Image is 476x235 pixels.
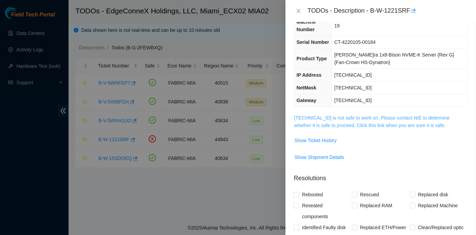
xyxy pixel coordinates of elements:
button: Show Ticket History [294,135,337,146]
button: Show Shipment Details [294,152,344,163]
span: [PERSON_NAME]ra 1x8-Bison NVME-K Server {Rev G}{Fan-Crown HS-Dynatron} [334,52,454,65]
a: [TECHNICAL_ID] is not safe to work on. Please contact NIE to determine whether it is safe to proc... [294,115,450,128]
span: [TECHNICAL_ID] [334,72,371,78]
span: 19 [334,23,340,28]
span: Gateway [296,98,316,103]
span: Show Shipment Details [294,153,344,161]
span: Rescued [357,189,382,200]
span: Replaced Machine [415,200,461,211]
p: Resolutions [294,168,468,183]
span: [TECHNICAL_ID] [334,98,371,103]
span: CT-4220105-00184 [334,39,376,45]
span: Product Type [296,56,327,61]
span: Replaced RAM [357,200,395,211]
span: Serial Number [296,39,329,45]
span: Show Ticket History [294,137,337,144]
span: IP Address [296,72,321,78]
span: Reseated components [299,200,352,222]
button: Close [294,8,303,14]
span: Replaced disk [415,189,451,200]
span: Rebooted [299,189,326,200]
span: NetMask [296,85,316,90]
span: Identified Faulty disk [299,222,349,233]
span: Clean/Replaced optic [415,222,466,233]
span: [TECHNICAL_ID] [334,85,371,90]
div: TODOs - Description - B-W-1221SRF [307,5,468,16]
span: close [296,8,301,14]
